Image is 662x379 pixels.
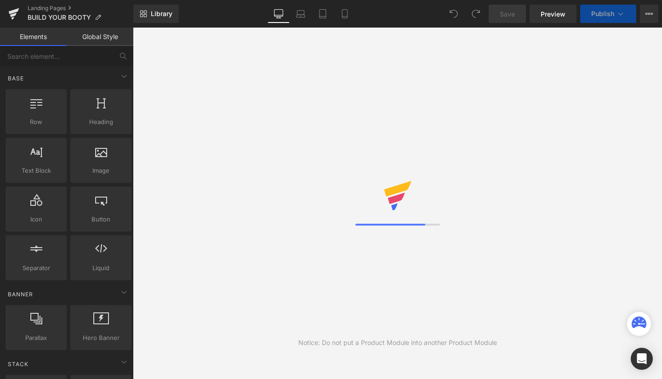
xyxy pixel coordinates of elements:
[151,10,172,18] span: Library
[67,28,133,46] a: Global Style
[500,9,515,19] span: Save
[8,166,64,175] span: Text Block
[530,5,576,23] a: Preview
[640,5,658,23] button: More
[73,333,129,343] span: Hero Banner
[268,5,290,23] a: Desktop
[467,5,485,23] button: Redo
[290,5,312,23] a: Laptop
[334,5,356,23] a: Mobile
[541,9,565,19] span: Preview
[8,263,64,273] span: Separator
[7,74,25,83] span: Base
[631,348,653,370] div: Open Intercom Messenger
[591,10,614,17] span: Publish
[133,5,179,23] a: New Library
[7,360,29,368] span: Stack
[73,166,129,175] span: Image
[8,117,64,127] span: Row
[312,5,334,23] a: Tablet
[8,215,64,224] span: Icon
[73,117,129,127] span: Heading
[7,290,34,299] span: Banner
[73,263,129,273] span: Liquid
[8,333,64,343] span: Parallax
[28,14,91,21] span: BUILD YOUR BOOTY
[445,5,463,23] button: Undo
[298,338,497,348] div: Notice: Do not put a Product Module into another Product Module
[580,5,636,23] button: Publish
[28,5,133,12] a: Landing Pages
[73,215,129,224] span: Button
